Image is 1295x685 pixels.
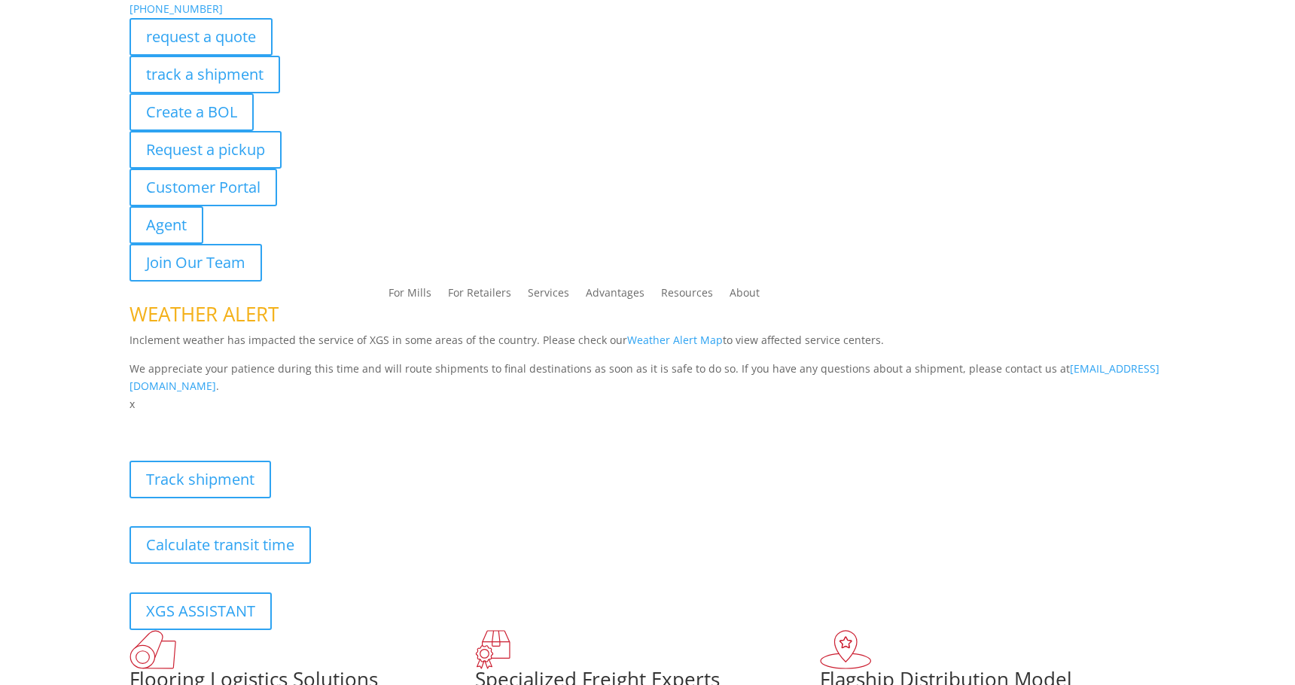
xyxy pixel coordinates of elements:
a: Services [528,288,569,304]
a: Weather Alert Map [627,333,723,347]
a: For Retailers [448,288,511,304]
a: Request a pickup [129,131,282,169]
img: xgs-icon-total-supply-chain-intelligence-red [129,630,176,669]
p: We appreciate your patience during this time and will route shipments to final destinations as so... [129,360,1165,396]
a: XGS ASSISTANT [129,592,272,630]
img: xgs-icon-flagship-distribution-model-red [820,630,872,669]
img: xgs-icon-focused-on-flooring-red [475,630,510,669]
a: Track shipment [129,461,271,498]
a: track a shipment [129,56,280,93]
p: x [129,395,1165,413]
a: request a quote [129,18,273,56]
p: Inclement weather has impacted the service of XGS in some areas of the country. Please check our ... [129,331,1165,360]
a: Resources [661,288,713,304]
a: About [730,288,760,304]
a: Calculate transit time [129,526,311,564]
a: Customer Portal [129,169,277,206]
b: Visibility, transparency, and control for your entire supply chain. [129,416,465,430]
a: Agent [129,206,203,244]
a: Create a BOL [129,93,254,131]
a: [PHONE_NUMBER] [129,2,223,16]
span: WEATHER ALERT [129,300,279,327]
a: Join Our Team [129,244,262,282]
a: For Mills [388,288,431,304]
a: Advantages [586,288,644,304]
